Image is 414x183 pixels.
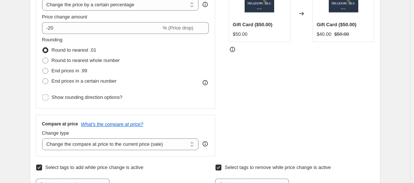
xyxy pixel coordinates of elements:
[42,14,87,20] span: Price change amount
[233,31,248,38] div: $50.00
[81,121,144,127] button: What's the compare at price?
[317,31,331,38] div: $40.00
[334,31,349,38] strike: $50.00
[42,22,161,34] input: -15
[52,94,123,100] span: Show rounding direction options?
[52,68,87,73] span: End prices in .99
[45,165,144,170] span: Select tags to add while price change is active
[52,58,120,63] span: Round to nearest whole number
[52,78,117,84] span: End prices in a certain number
[201,140,209,148] div: help
[317,22,356,27] span: Gift Card ($50.00)
[42,130,69,136] span: Change type
[52,47,96,53] span: Round to nearest .01
[163,25,193,31] span: % (Price drop)
[42,37,63,42] span: Rounding
[233,22,273,27] span: Gift Card ($50.00)
[42,121,78,127] h3: Compare at price
[225,165,331,170] span: Select tags to remove while price change is active
[201,1,209,8] div: help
